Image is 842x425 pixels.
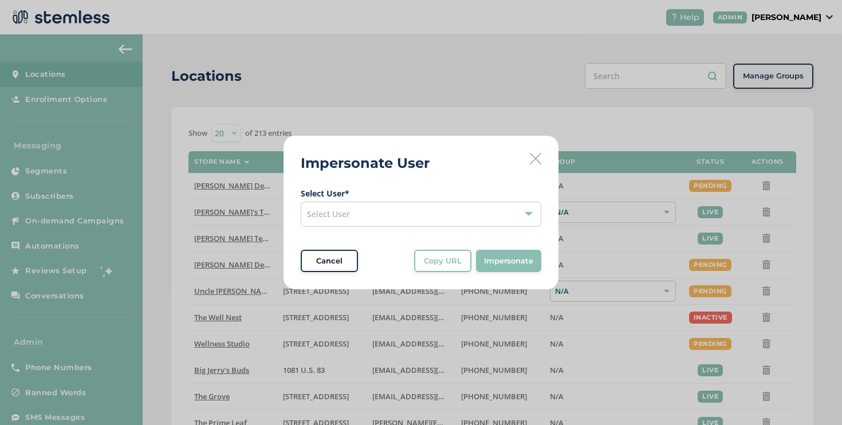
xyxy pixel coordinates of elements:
h2: Impersonate User [301,153,430,174]
span: Select User [307,208,350,219]
button: Copy URL [414,250,471,273]
span: Impersonate [484,255,533,267]
button: Impersonate [476,250,541,273]
button: Cancel [301,250,358,273]
span: Cancel [316,255,343,267]
span: Copy URL [424,255,462,267]
iframe: Chat Widget [785,370,842,425]
label: Select User [301,187,541,199]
